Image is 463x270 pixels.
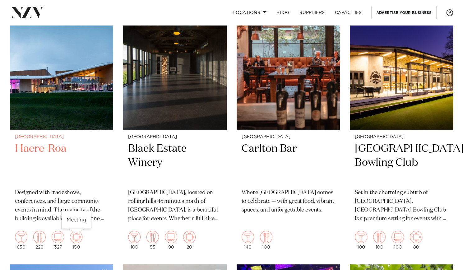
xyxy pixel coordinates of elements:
div: 100 [391,231,404,249]
div: 140 [242,231,254,249]
img: theatre.png [165,231,177,243]
p: [GEOGRAPHIC_DATA], located on rolling hills 45 minutes north of [GEOGRAPHIC_DATA], is a beautiful... [128,189,221,223]
p: Set in the charming suburb of [GEOGRAPHIC_DATA], [GEOGRAPHIC_DATA] Bowling Club is a premium sett... [355,189,448,223]
h2: Black Estate Winery [128,142,221,184]
p: Where [GEOGRAPHIC_DATA] comes to celebrate — with great food, vibrant spaces, and unforgettable e... [242,189,335,215]
img: theatre.png [52,231,64,243]
small: [GEOGRAPHIC_DATA] [15,135,108,139]
img: cocktail.png [128,231,141,243]
div: 55 [146,231,159,249]
div: 650 [15,231,27,249]
img: meeting.png [70,231,82,243]
img: nzv-logo.png [10,7,44,18]
img: theatre.png [391,231,404,243]
img: meeting.png [410,231,422,243]
h2: Carlton Bar [242,142,335,184]
a: SUPPLIERS [294,6,330,19]
small: [GEOGRAPHIC_DATA] [128,135,221,139]
img: dining.png [260,231,272,243]
h2: [GEOGRAPHIC_DATA] Bowling Club [355,142,448,184]
img: dining.png [373,231,386,243]
small: [GEOGRAPHIC_DATA] [242,135,335,139]
img: cocktail.png [242,231,254,243]
p: Designed with tradeshows, conferences, and large community events in mind. The majority of the bu... [15,189,108,223]
div: 100 [373,231,386,249]
img: dining.png [33,231,46,243]
div: 100 [128,231,141,249]
div: 90 [165,231,177,249]
a: Advertise your business [371,6,437,19]
a: BLOG [271,6,294,19]
div: 80 [410,231,422,249]
img: dining.png [146,231,159,243]
a: Capacities [330,6,367,19]
div: Meeting [62,211,91,229]
img: cocktail.png [355,231,367,243]
div: 150 [70,231,82,249]
small: [GEOGRAPHIC_DATA] [355,135,448,139]
img: cocktail.png [15,231,27,243]
a: Locations [228,6,271,19]
div: 100 [355,231,367,249]
div: 327 [52,231,64,249]
img: meeting.png [183,231,196,243]
div: 100 [260,231,272,249]
h2: Haere-Roa [15,142,108,184]
div: 20 [183,231,196,249]
div: 220 [33,231,46,249]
